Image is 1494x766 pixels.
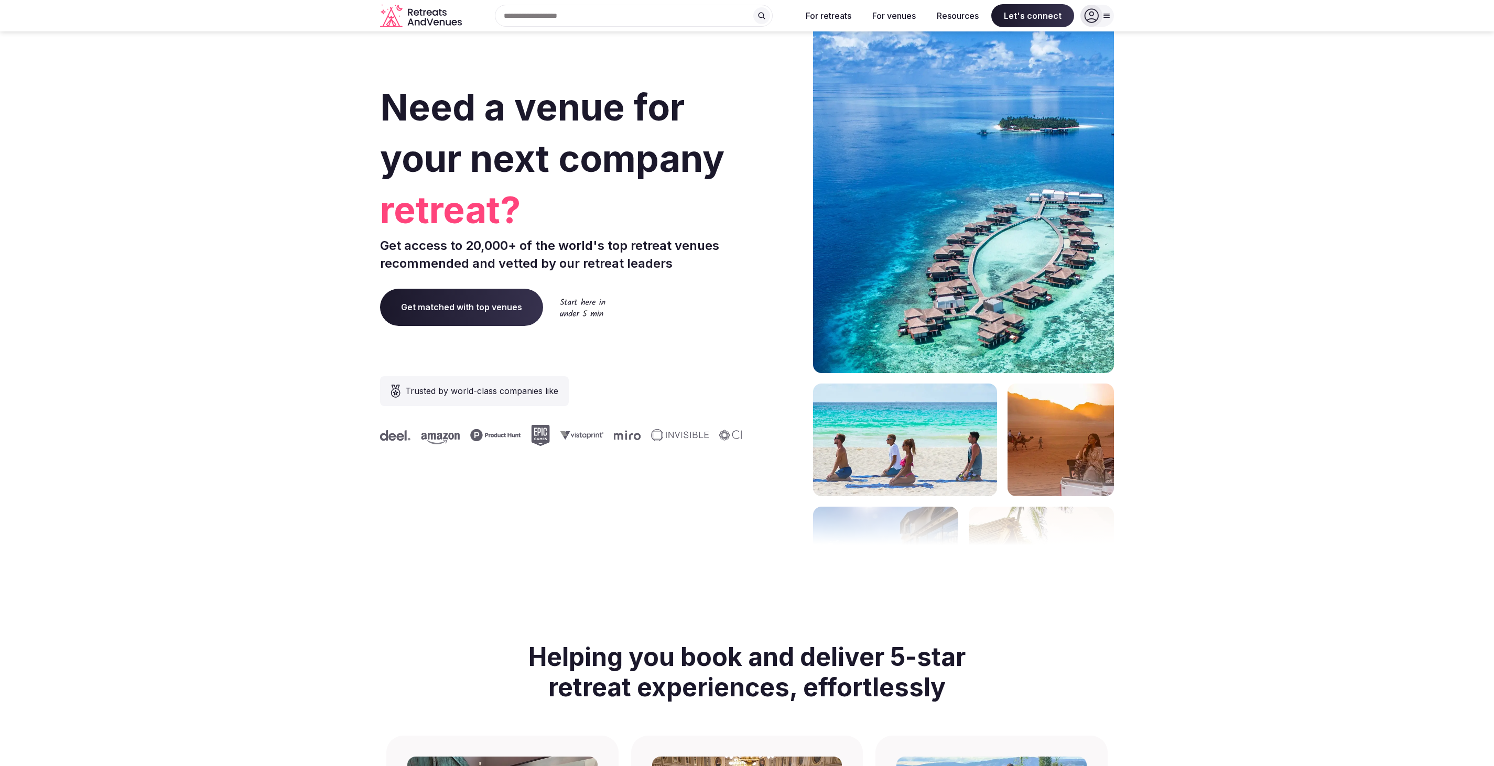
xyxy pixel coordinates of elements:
[651,429,709,442] svg: Invisible company logo
[864,4,924,27] button: For venues
[405,385,558,397] span: Trusted by world-class companies like
[560,298,605,316] img: Start here in under 5 min
[380,289,543,325] a: Get matched with top venues
[380,430,410,441] svg: Deel company logo
[1008,384,1114,496] img: woman sitting in back of truck with camels
[380,85,724,181] span: Need a venue for your next company
[991,4,1074,27] span: Let's connect
[380,4,464,28] a: Visit the homepage
[380,184,743,236] span: retreat?
[928,4,987,27] button: Resources
[797,4,860,27] button: For retreats
[512,629,982,715] h2: Helping you book and deliver 5-star retreat experiences, effortlessly
[380,4,464,28] svg: Retreats and Venues company logo
[531,425,550,446] svg: Epic Games company logo
[560,431,603,440] svg: Vistaprint company logo
[614,430,641,440] svg: Miro company logo
[813,384,997,496] img: yoga on tropical beach
[380,237,743,272] p: Get access to 20,000+ of the world's top retreat venues recommended and vetted by our retreat lea...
